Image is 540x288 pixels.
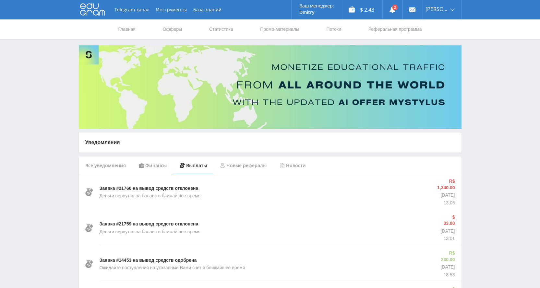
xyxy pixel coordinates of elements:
[100,257,197,264] p: Заявка #14453 на вывод средств одобрена
[440,236,455,242] p: 13:01
[437,264,455,271] p: [DATE]
[326,19,342,39] a: Потоки
[118,19,136,39] a: Главная
[259,19,300,39] a: Промо-материалы
[79,45,462,129] img: Banner
[100,185,198,192] p: Заявка #21760 на вывод средств отклонена
[434,178,455,191] p: R$ 1,340.00
[132,156,173,175] div: Финансы
[213,156,273,175] div: Новые рефералы
[299,3,334,8] p: Ваш менеджер:
[173,156,213,175] div: Выплаты
[100,265,245,271] p: Ожидайте поступления на указанный Вами счет в ближайшее время
[162,19,183,39] a: Офферы
[100,193,200,199] p: Деньги вернутся на баланс в ближайшее время
[426,6,448,12] span: [PERSON_NAME]
[299,10,334,15] p: Dmitry
[79,156,132,175] div: Все уведомления
[100,229,200,235] p: Деньги вернутся на баланс в ближайшее время
[368,19,423,39] a: Реферальная программа
[100,221,198,227] p: Заявка #21759 на вывод средств отклонена
[434,200,455,206] p: 13:05
[437,250,455,263] p: R$ 230.00
[85,139,455,146] p: Уведомления
[209,19,234,39] a: Статистика
[437,272,455,278] p: 18:53
[273,156,312,175] div: Новости
[440,228,455,235] p: [DATE]
[440,214,455,227] p: $ 33.00
[434,192,455,199] p: [DATE]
